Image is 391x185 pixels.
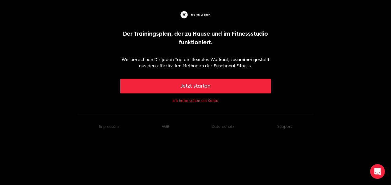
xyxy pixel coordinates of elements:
p: Wir berechnen Dir jeden Tag ein flexibles Workout, zusammengestellt aus den effektivsten Methoden... [120,57,271,69]
a: Impressum [99,124,119,129]
div: Open Intercom Messenger [370,164,385,179]
a: Datenschutz [212,124,234,129]
a: AGB [162,124,169,129]
p: Der Trainingsplan, der zu Hause und im Fitnessstudio funktioniert. [120,30,271,47]
img: Kernwerk® [179,10,212,20]
button: Ich habe schon ein Konto [172,98,219,103]
button: Support [277,124,292,129]
button: Jetzt starten [120,79,271,93]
